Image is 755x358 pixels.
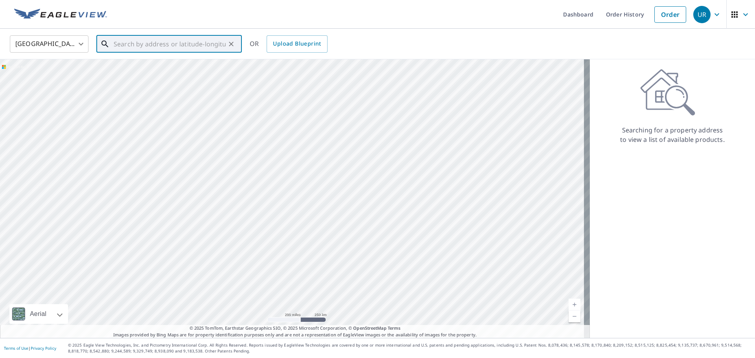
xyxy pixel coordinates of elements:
[14,9,107,20] img: EV Logo
[353,325,386,331] a: OpenStreetMap
[250,35,328,53] div: OR
[693,6,711,23] div: UR
[114,33,226,55] input: Search by address or latitude-longitude
[4,346,56,351] p: |
[9,304,68,324] div: Aerial
[68,342,751,354] p: © 2025 Eagle View Technologies, Inc. and Pictometry International Corp. All Rights Reserved. Repo...
[388,325,401,331] a: Terms
[31,345,56,351] a: Privacy Policy
[190,325,401,332] span: © 2025 TomTom, Earthstar Geographics SIO, © 2025 Microsoft Corporation, ©
[28,304,49,324] div: Aerial
[273,39,321,49] span: Upload Blueprint
[267,35,327,53] a: Upload Blueprint
[226,39,237,50] button: Clear
[569,299,580,310] a: Current Level 5, Zoom In
[569,310,580,322] a: Current Level 5, Zoom Out
[4,345,28,351] a: Terms of Use
[654,6,686,23] a: Order
[10,33,88,55] div: [GEOGRAPHIC_DATA]
[620,125,725,144] p: Searching for a property address to view a list of available products.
